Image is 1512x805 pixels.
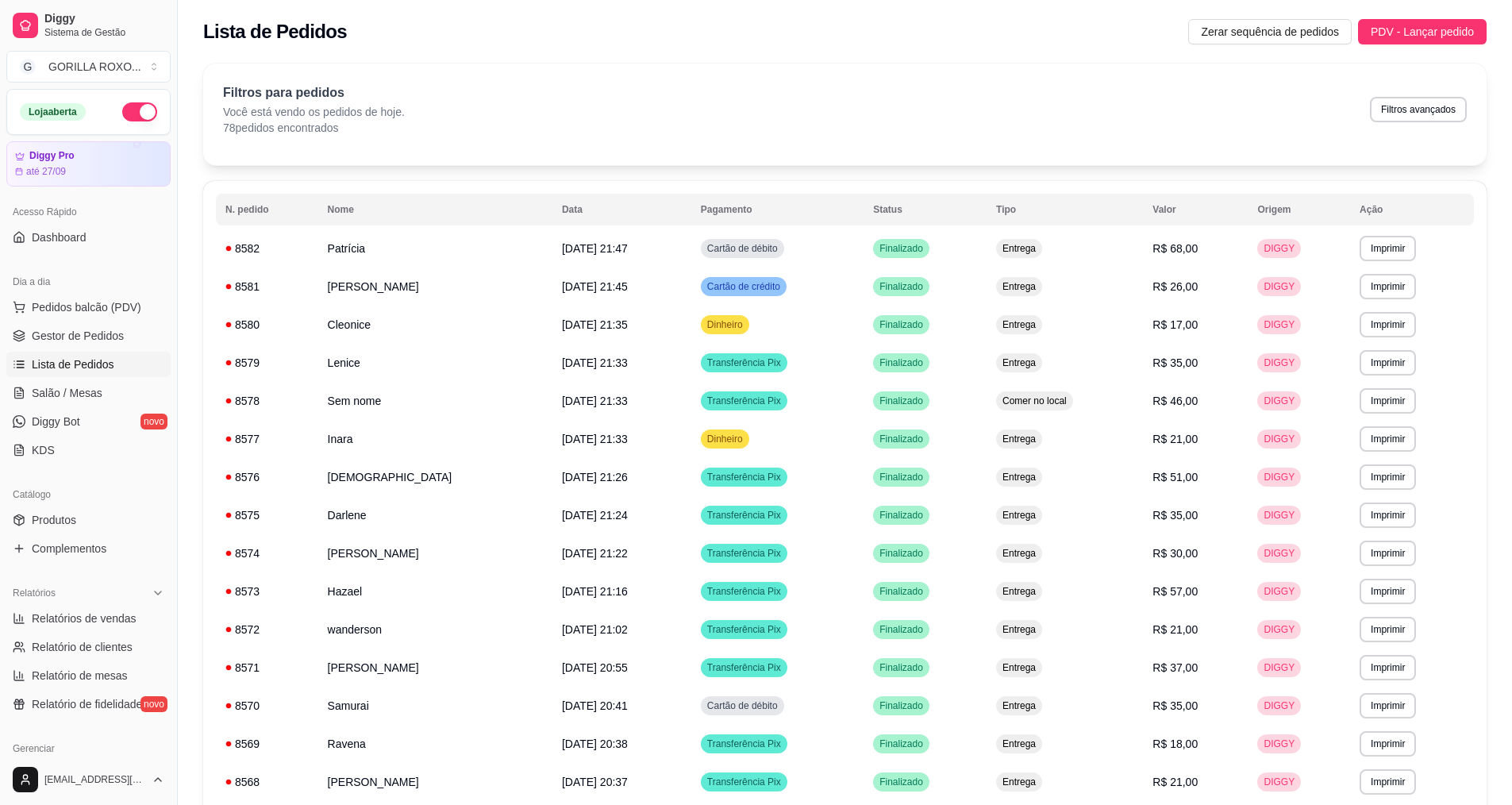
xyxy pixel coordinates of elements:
span: Gestor de Pedidos [32,328,124,344]
span: Entrega [999,547,1039,560]
span: Entrega [999,471,1039,483]
span: Entrega [999,433,1039,445]
span: R$ 21,00 [1152,433,1198,445]
span: [DATE] 20:38 [562,738,628,750]
td: Inara [318,420,552,458]
div: 8582 [225,241,309,256]
span: Dinheiro [704,318,746,331]
button: Select a team [6,51,171,83]
div: 8569 [225,736,309,752]
button: Imprimir [1360,350,1416,376]
td: [PERSON_NAME] [318,534,552,572]
div: 8574 [225,545,309,561]
article: até 27/09 [26,165,66,178]
span: DIGGY [1260,585,1298,598]
td: Samurai [318,687,552,725]
span: Entrega [999,509,1039,522]
span: Finalizado [876,395,926,407]
span: Entrega [999,738,1039,750]
button: Imprimir [1360,464,1416,490]
span: G [20,59,36,75]
p: Filtros para pedidos [223,83,405,102]
a: KDS [6,437,171,463]
td: Hazael [318,572,552,610]
span: Cartão de débito [704,242,781,255]
span: Entrega [999,318,1039,331]
span: R$ 37,00 [1152,661,1198,674]
p: Você está vendo os pedidos de hoje. [223,104,405,120]
span: [DATE] 21:33 [562,433,628,445]
span: Dashboard [32,229,87,245]
div: 8580 [225,317,309,333]
span: DIGGY [1260,280,1298,293]
td: wanderson [318,610,552,649]
div: Dia a dia [6,269,171,295]
span: Relatórios de vendas [32,610,137,626]
div: 8572 [225,622,309,637]
span: Salão / Mesas [32,385,102,401]
a: Dashboard [6,225,171,250]
span: Entrega [999,661,1039,674]
span: DIGGY [1260,242,1298,255]
span: Finalizado [876,623,926,636]
span: DIGGY [1260,547,1298,560]
span: R$ 21,00 [1152,623,1198,636]
span: Finalizado [876,699,926,712]
th: N. pedido [216,194,318,225]
span: Relatório de fidelidade [32,696,142,712]
span: R$ 51,00 [1152,471,1198,483]
th: Data [552,194,691,225]
div: 8581 [225,279,309,295]
span: Finalizado [876,776,926,788]
span: [DATE] 21:02 [562,623,628,636]
span: Transferência Pix [704,661,784,674]
span: R$ 46,00 [1152,395,1198,407]
span: Relatório de mesas [32,668,128,684]
th: Tipo [987,194,1143,225]
div: 8576 [225,469,309,485]
button: Imprimir [1360,579,1416,604]
a: Relatórios de vendas [6,606,171,631]
span: R$ 21,00 [1152,776,1198,788]
div: 8578 [225,393,309,409]
button: Zerar sequência de pedidos [1188,19,1352,44]
span: Finalizado [876,738,926,750]
span: [DATE] 21:26 [562,471,628,483]
span: Entrega [999,356,1039,369]
td: Patrícia [318,229,552,268]
span: Finalizado [876,547,926,560]
span: Diggy [44,12,164,26]
span: Entrega [999,623,1039,636]
span: R$ 17,00 [1152,318,1198,331]
span: KDS [32,442,55,458]
td: [PERSON_NAME] [318,268,552,306]
span: [DATE] 20:55 [562,661,628,674]
a: Salão / Mesas [6,380,171,406]
button: Imprimir [1360,236,1416,261]
div: 8570 [225,698,309,714]
span: PDV - Lançar pedido [1371,23,1474,40]
p: 78 pedidos encontrados [223,120,405,136]
span: R$ 35,00 [1152,509,1198,522]
span: DIGGY [1260,509,1298,522]
span: Transferência Pix [704,738,784,750]
a: Relatório de mesas [6,663,171,688]
th: Origem [1248,194,1350,225]
button: Imprimir [1360,769,1416,795]
div: Gerenciar [6,736,171,761]
span: R$ 57,00 [1152,585,1198,598]
a: Relatório de fidelidadenovo [6,691,171,717]
button: Imprimir [1360,274,1416,299]
button: Imprimir [1360,617,1416,642]
span: R$ 26,00 [1152,280,1198,293]
span: Transferência Pix [704,547,784,560]
span: [DATE] 21:47 [562,242,628,255]
span: DIGGY [1260,776,1298,788]
span: Finalizado [876,585,926,598]
span: Sistema de Gestão [44,26,164,39]
h2: Lista de Pedidos [203,19,347,44]
td: Cleonice [318,306,552,344]
div: 8573 [225,584,309,599]
th: Status [864,194,987,225]
article: Diggy Pro [29,150,75,162]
